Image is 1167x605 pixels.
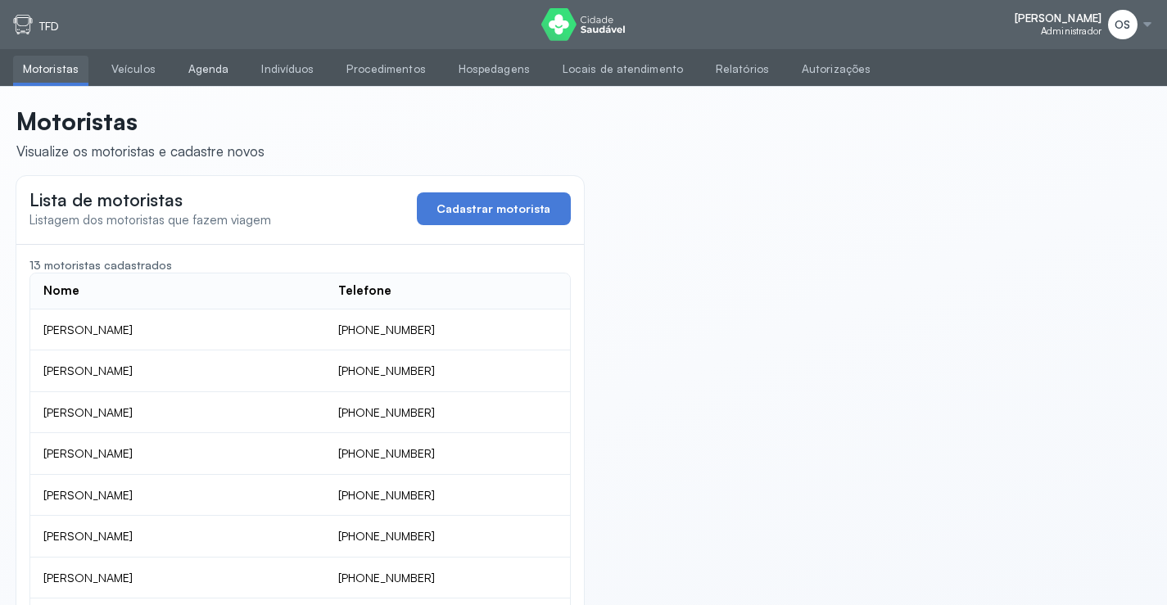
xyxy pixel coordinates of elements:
[541,8,626,41] img: logo do Cidade Saudável
[179,56,239,83] a: Agenda
[30,516,325,558] td: [PERSON_NAME]
[30,309,325,351] td: [PERSON_NAME]
[1041,25,1101,37] span: Administrador
[29,212,271,228] span: Listagem dos motoristas que fazem viagem
[13,56,88,83] a: Motoristas
[1015,11,1101,25] span: [PERSON_NAME]
[1115,18,1130,32] span: OS
[43,283,79,299] div: Nome
[251,56,323,83] a: Indivíduos
[29,189,183,210] span: Lista de motoristas
[102,56,165,83] a: Veículos
[325,392,569,434] td: [PHONE_NUMBER]
[553,56,693,83] a: Locais de atendimento
[325,433,569,475] td: [PHONE_NUMBER]
[16,106,265,136] p: Motoristas
[337,56,435,83] a: Procedimentos
[30,350,325,392] td: [PERSON_NAME]
[30,558,325,599] td: [PERSON_NAME]
[449,56,540,83] a: Hospedagens
[325,558,569,599] td: [PHONE_NUMBER]
[325,350,569,392] td: [PHONE_NUMBER]
[325,475,569,517] td: [PHONE_NUMBER]
[39,20,59,34] p: TFD
[706,56,779,83] a: Relatórios
[29,258,571,273] div: 13 motoristas cadastrados
[325,309,569,351] td: [PHONE_NUMBER]
[30,433,325,475] td: [PERSON_NAME]
[792,56,880,83] a: Autorizações
[30,392,325,434] td: [PERSON_NAME]
[417,192,571,225] button: Cadastrar motorista
[13,15,33,34] img: tfd.svg
[338,283,391,299] div: Telefone
[16,142,265,160] div: Visualize os motoristas e cadastre novos
[325,516,569,558] td: [PHONE_NUMBER]
[30,475,325,517] td: [PERSON_NAME]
